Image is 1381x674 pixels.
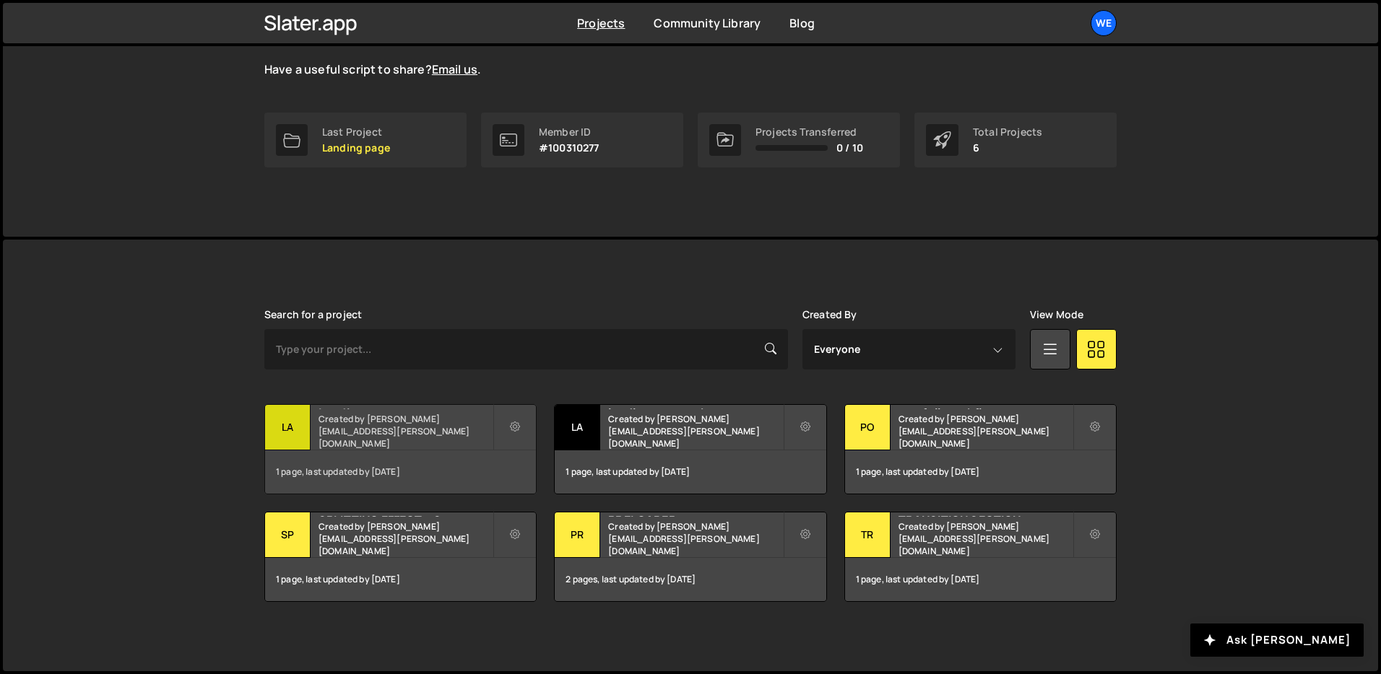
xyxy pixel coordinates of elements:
a: Last Project Landing page [264,113,467,167]
small: Created by [PERSON_NAME][EMAIL_ADDRESS][PERSON_NAME][DOMAIN_NAME] [319,413,493,450]
span: 0 / 10 [836,142,863,154]
h2: portfolio webflow [899,405,1073,409]
div: Projects Transferred [756,126,863,138]
a: Email us [432,61,477,77]
a: SP SPLITTING EFFECT + SCROLLTRIGGER Created by [PERSON_NAME][EMAIL_ADDRESS][PERSON_NAME][DOMAIN_N... [264,512,537,602]
div: 1 page, last updated by [DATE] [845,558,1116,601]
div: La [265,405,311,450]
div: 1 page, last updated by [DATE] [265,450,536,494]
h2: SPLITTING EFFECT + SCROLLTRIGGER [319,512,493,517]
small: Created by [PERSON_NAME][EMAIL_ADDRESS][PERSON_NAME][DOMAIN_NAME] [608,413,782,450]
a: La Landing page Created by [PERSON_NAME][EMAIL_ADDRESS][PERSON_NAME][DOMAIN_NAME] 1 page, last up... [264,404,537,494]
a: PR PRELOADER Created by [PERSON_NAME][EMAIL_ADDRESS][PERSON_NAME][DOMAIN_NAME] 2 pages, last upda... [554,512,826,602]
h2: Landing page [319,405,493,409]
input: Type your project... [264,329,788,369]
button: Ask [PERSON_NAME] [1190,623,1364,657]
small: Created by [PERSON_NAME][EMAIL_ADDRESS][PERSON_NAME][DOMAIN_NAME] [899,413,1073,450]
p: Landing page [322,142,390,154]
div: SP [265,512,311,558]
a: Community Library [654,15,761,31]
a: TR TRANSITION SECTION FLUIDE EFFECT Created by [PERSON_NAME][EMAIL_ADDRESS][PERSON_NAME][DOMAIN_N... [844,512,1117,602]
label: Search for a project [264,309,362,320]
div: Last Project [322,126,390,138]
small: Created by [PERSON_NAME][EMAIL_ADDRESS][PERSON_NAME][DOMAIN_NAME] [319,520,493,557]
div: Total Projects [973,126,1042,138]
div: PR [555,512,600,558]
a: Projects [577,15,625,31]
div: 1 page, last updated by [DATE] [845,450,1116,494]
a: We [1091,10,1117,36]
div: 2 pages, last updated by [DATE] [555,558,826,601]
a: po portfolio webflow Created by [PERSON_NAME][EMAIL_ADDRESS][PERSON_NAME][DOMAIN_NAME] 1 page, la... [844,404,1117,494]
small: Created by [PERSON_NAME][EMAIL_ADDRESS][PERSON_NAME][DOMAIN_NAME] [899,520,1073,557]
small: Created by [PERSON_NAME][EMAIL_ADDRESS][PERSON_NAME][DOMAIN_NAME] [608,520,782,557]
label: View Mode [1030,309,1083,320]
div: 1 page, last updated by [DATE] [265,558,536,601]
div: la [555,405,600,450]
h2: TRANSITION SECTION FLUIDE EFFECT [899,512,1073,517]
div: TR [845,512,891,558]
p: #100310277 [539,142,599,154]
h2: PRELOADER [608,512,782,517]
a: Blog [789,15,815,31]
p: 6 [973,142,1042,154]
h2: landing page makeweflow [608,405,782,409]
label: Created By [802,309,857,320]
div: po [845,405,891,450]
div: Member ID [539,126,599,138]
div: 1 page, last updated by [DATE] [555,450,826,494]
a: la landing page makeweflow Created by [PERSON_NAME][EMAIL_ADDRESS][PERSON_NAME][DOMAIN_NAME] 1 pa... [554,404,826,494]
